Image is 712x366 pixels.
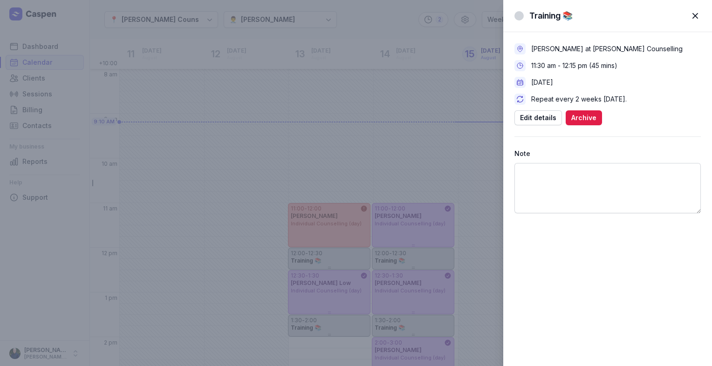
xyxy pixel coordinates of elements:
[531,78,553,87] div: [DATE]
[571,112,596,123] span: Archive
[531,95,627,104] div: Repeat every 2 weeks [DATE].
[566,110,602,125] button: Archive
[529,10,573,21] div: Training 📚
[520,112,556,123] span: Edit details
[531,61,617,70] div: 11:30 am - 12:15 pm (45 mins)
[514,148,701,159] div: Note
[531,44,683,54] div: [PERSON_NAME] at [PERSON_NAME] Counselling
[514,110,562,125] button: Edit details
